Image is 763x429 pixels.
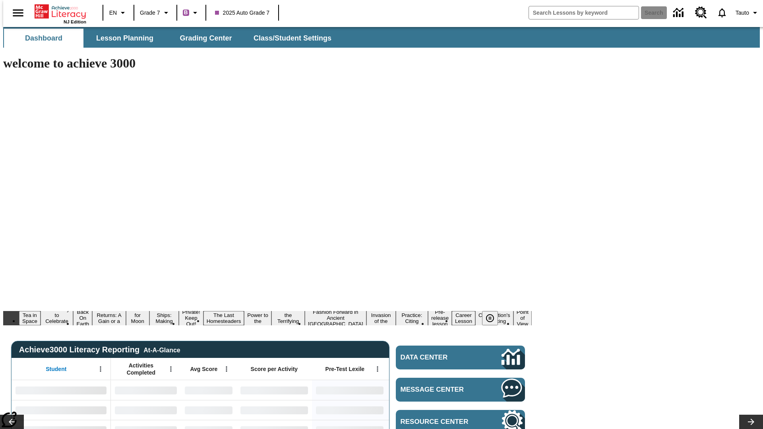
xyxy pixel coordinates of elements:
[372,363,383,375] button: Open Menu
[712,2,732,23] a: Notifications
[126,305,149,331] button: Slide 5 Time for Moon Rules?
[149,305,179,331] button: Slide 6 Cruise Ships: Making Waves
[396,305,428,331] button: Slide 13 Mixed Practice: Citing Evidence
[190,365,217,373] span: Avg Score
[396,346,525,369] a: Data Center
[85,29,165,48] button: Lesson Planning
[271,305,305,331] button: Slide 10 Attack of the Terrifying Tomatoes
[244,305,271,331] button: Slide 9 Solar Power to the People
[3,27,760,48] div: SubNavbar
[19,345,180,354] span: Achieve3000 Literacy Reporting
[401,354,475,361] span: Data Center
[41,305,74,331] button: Slide 2 Get Ready to Celebrate Juneteenth!
[254,34,331,43] span: Class/Student Settings
[396,378,525,402] a: Message Center
[513,308,532,328] button: Slide 17 Point of View
[325,365,365,373] span: Pre-Test Lexile
[25,34,62,43] span: Dashboard
[736,9,749,17] span: Tauto
[482,311,506,325] div: Pause
[690,2,712,23] a: Resource Center, Will open in new tab
[165,363,177,375] button: Open Menu
[35,3,86,24] div: Home
[4,29,83,48] button: Dashboard
[46,365,66,373] span: Student
[366,305,396,331] button: Slide 12 The Invasion of the Free CD
[529,6,639,19] input: search field
[215,9,270,17] span: 2025 Auto Grade 7
[166,29,246,48] button: Grading Center
[111,400,181,420] div: No Data,
[739,415,763,429] button: Lesson carousel, Next
[35,4,86,19] a: Home
[115,362,167,376] span: Activities Completed
[19,311,41,325] button: Slide 1 Tea in Space
[180,34,232,43] span: Grading Center
[181,380,236,400] div: No Data,
[140,9,160,17] span: Grade 7
[401,418,478,426] span: Resource Center
[180,6,203,20] button: Boost Class color is purple. Change class color
[452,311,475,325] button: Slide 15 Career Lesson
[95,363,107,375] button: Open Menu
[181,400,236,420] div: No Data,
[109,9,117,17] span: EN
[73,308,92,328] button: Slide 3 Back On Earth
[732,6,763,20] button: Profile/Settings
[64,19,86,24] span: NJ Edition
[475,305,513,331] button: Slide 16 The Constitution's Balancing Act
[247,29,338,48] button: Class/Student Settings
[221,363,232,375] button: Open Menu
[305,308,366,328] button: Slide 11 Fashion Forward in Ancient Rome
[184,8,188,17] span: B
[401,386,478,394] span: Message Center
[668,2,690,24] a: Data Center
[428,308,452,328] button: Slide 14 Pre-release lesson
[203,311,244,325] button: Slide 8 The Last Homesteaders
[482,311,498,325] button: Pause
[137,6,174,20] button: Grade: Grade 7, Select a grade
[143,345,180,354] div: At-A-Glance
[3,29,339,48] div: SubNavbar
[179,308,203,328] button: Slide 7 Private! Keep Out!
[251,365,298,373] span: Score per Activity
[96,34,153,43] span: Lesson Planning
[6,1,30,25] button: Open side menu
[92,305,126,331] button: Slide 4 Free Returns: A Gain or a Drain?
[106,6,131,20] button: Language: EN, Select a language
[3,56,532,71] h1: welcome to achieve 3000
[111,380,181,400] div: No Data,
